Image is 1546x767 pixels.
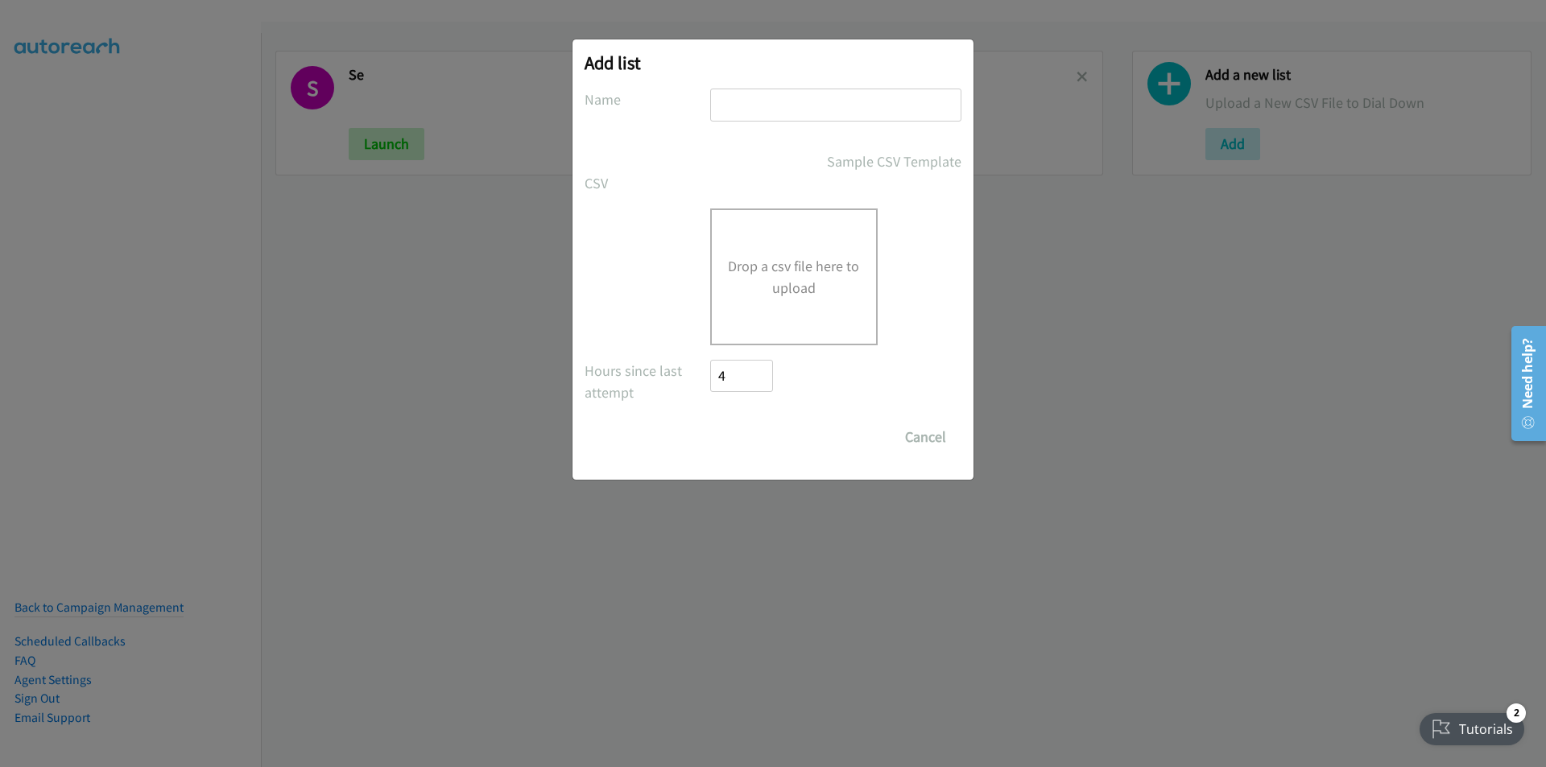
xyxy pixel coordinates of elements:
[585,360,710,403] label: Hours since last attempt
[585,52,961,74] h2: Add list
[890,421,961,453] button: Cancel
[827,151,961,172] a: Sample CSV Template
[1499,320,1546,447] iframe: Resource Center
[1410,697,1534,755] iframe: Checklist
[585,89,710,110] label: Name
[728,255,860,299] button: Drop a csv file here to upload
[585,172,710,194] label: CSV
